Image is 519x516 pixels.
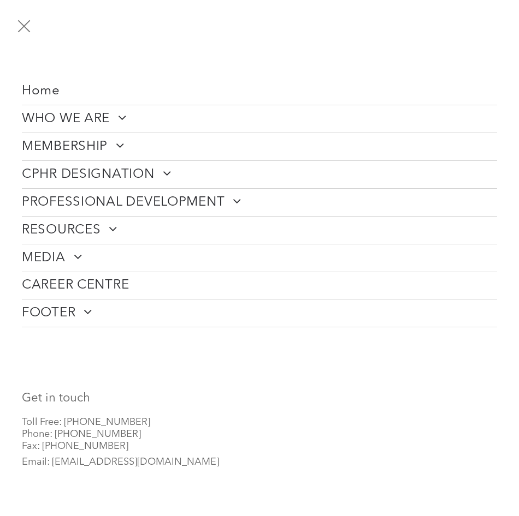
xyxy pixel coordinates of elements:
[22,272,497,299] a: CAREER CENTRE
[22,299,497,327] a: FOOTER
[22,133,497,160] a: MEMBERSHIP
[22,392,90,404] font: Get in touch
[22,105,497,133] a: WHO WE ARE
[22,441,128,451] span: Fax: [PHONE_NUMBER]
[22,166,171,183] span: CPHR DESIGNATION
[22,429,141,439] span: Phone: [PHONE_NUMBER]
[22,457,219,467] span: Email: [EMAIL_ADDRESS][DOMAIN_NAME]
[22,217,497,244] a: RESOURCES
[22,244,497,272] a: MEDIA
[22,189,497,216] a: PROFESSIONAL DEVELOPMENT
[22,161,497,188] a: CPHR DESIGNATION
[10,12,38,40] button: menu
[22,417,150,427] span: Toll Free: [PHONE_NUMBER]
[22,78,497,105] a: Home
